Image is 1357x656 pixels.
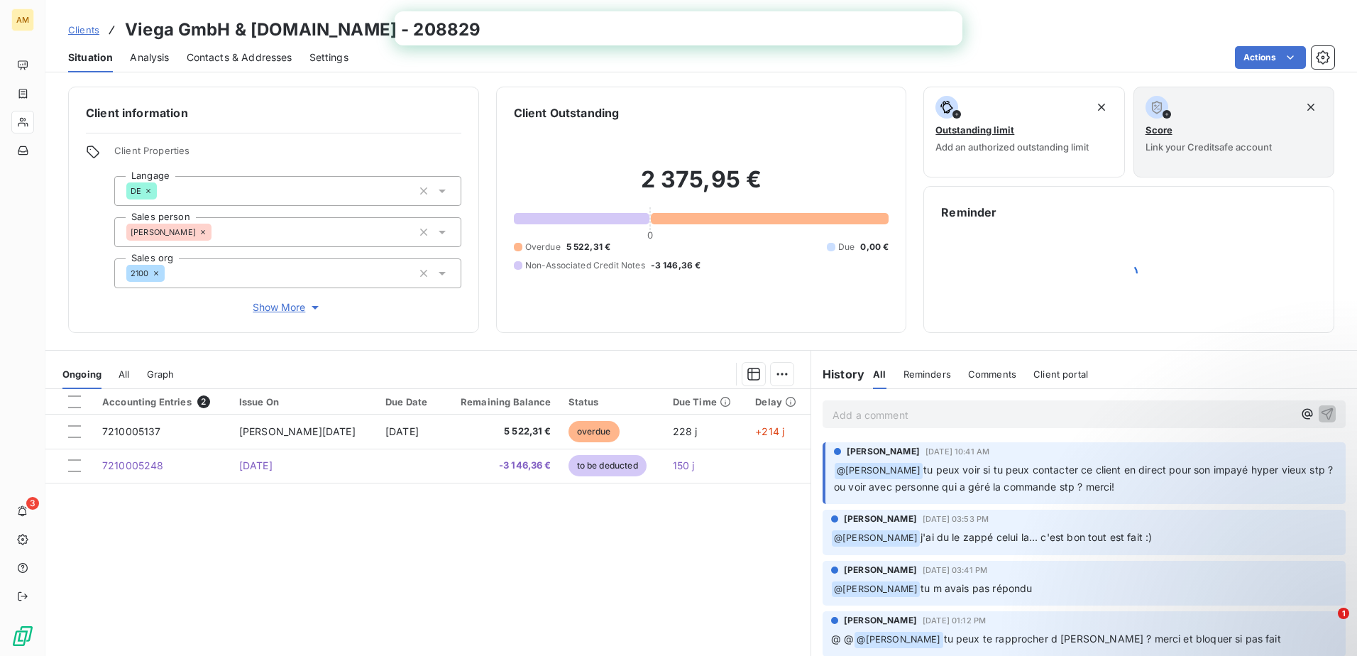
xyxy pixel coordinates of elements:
[568,396,656,408] div: Status
[921,531,1152,543] span: j'ai du le zappé celui la... c'est bon tout est fait :)
[844,614,917,627] span: [PERSON_NAME]
[834,464,1336,493] span: tu peux voir si tu peux contacter ce client en direct pour son impayé hyper vieux stp ? ou voir a...
[838,241,855,253] span: Due
[755,425,784,437] span: +214 j
[935,124,1014,136] span: Outstanding limit
[944,633,1281,645] span: tu peux te rapprocher d [PERSON_NAME] ? merci et bloquer si pas fait
[860,241,889,253] span: 0,00 €
[165,267,176,280] input: Add a tag
[131,269,149,278] span: 2100
[130,50,169,65] span: Analysis
[11,625,34,647] img: Logo LeanPay
[903,368,951,380] span: Reminders
[385,425,419,437] span: [DATE]
[450,459,551,473] span: -3 146,36 €
[131,228,196,236] span: [PERSON_NAME]
[1309,608,1343,642] iframe: Intercom live chat
[832,530,920,547] span: @ [PERSON_NAME]
[450,396,551,408] div: Remaining Balance
[11,9,34,31] div: AM
[755,396,802,408] div: Delay
[525,259,645,272] span: Non-Associated Credit Notes
[968,368,1016,380] span: Comments
[923,566,987,574] span: [DATE] 03:41 PM
[239,459,273,471] span: [DATE]
[1146,141,1272,153] span: Link your Creditsafe account
[941,204,1317,221] h6: Reminder
[847,445,920,458] span: [PERSON_NAME]
[568,455,647,476] span: to be deducted
[395,11,962,45] iframe: Intercom live chat bannière
[309,50,348,65] span: Settings
[921,582,1032,594] span: tu m avais pas répondu
[673,396,739,408] div: Due Time
[197,395,210,408] span: 2
[125,17,480,43] h3: Viega GmbH & [DOMAIN_NAME] - 208829
[102,459,164,471] span: 7210005248
[873,368,886,380] span: All
[844,564,917,576] span: [PERSON_NAME]
[119,368,129,380] span: All
[114,300,461,315] button: Show More
[102,395,222,408] div: Accounting Entries
[855,632,943,648] span: @ [PERSON_NAME]
[831,633,854,645] span: @ @
[253,300,322,315] span: Show More
[68,24,99,35] span: Clients
[62,368,101,380] span: Ongoing
[568,421,620,442] span: overdue
[187,50,292,65] span: Contacts & Addresses
[514,104,620,121] h6: Client Outstanding
[647,229,653,241] span: 0
[239,425,356,437] span: [PERSON_NAME][DATE]
[1033,368,1088,380] span: Client portal
[68,23,99,37] a: Clients
[1235,46,1306,69] button: Actions
[651,259,701,272] span: -3 146,36 €
[1133,87,1334,177] button: ScoreLink your Creditsafe account
[844,513,917,525] span: [PERSON_NAME]
[673,425,698,437] span: 228 j
[131,187,141,195] span: DE
[211,226,223,239] input: Add a tag
[832,581,920,598] span: @ [PERSON_NAME]
[26,497,39,510] span: 3
[566,241,611,253] span: 5 522,31 €
[86,104,461,121] h6: Client information
[923,515,989,523] span: [DATE] 03:53 PM
[157,185,168,197] input: Add a tag
[102,425,161,437] span: 7210005137
[1338,608,1349,619] span: 1
[450,425,551,439] span: 5 522,31 €
[114,145,461,165] span: Client Properties
[1146,124,1172,136] span: Score
[514,165,889,208] h2: 2 375,95 €
[239,396,368,408] div: Issue On
[525,241,561,253] span: Overdue
[835,463,923,479] span: @ [PERSON_NAME]
[147,368,175,380] span: Graph
[923,616,986,625] span: [DATE] 01:12 PM
[385,396,433,408] div: Due Date
[935,141,1089,153] span: Add an authorized outstanding limit
[811,366,864,383] h6: History
[673,459,695,471] span: 150 j
[68,50,113,65] span: Situation
[925,447,989,456] span: [DATE] 10:41 AM
[923,87,1124,177] button: Outstanding limitAdd an authorized outstanding limit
